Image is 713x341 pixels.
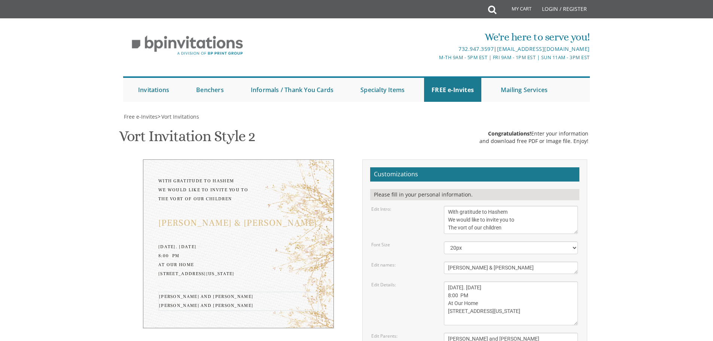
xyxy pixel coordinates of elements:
[158,177,319,204] div: With gratitude to Hashem We would like to invite you to The vort of our children
[123,30,252,61] img: BP Invitation Loft
[119,128,255,150] h1: Vort Invitation Style 2
[279,45,590,54] div: |
[371,241,390,248] label: Font Size
[161,113,199,120] a: Vort Invitations
[123,113,158,120] a: Free e-Invites
[279,30,590,45] div: We're here to serve you!
[370,167,579,182] h2: Customizations
[444,206,578,234] textarea: With gratitude to Hashem We would like to invite you to The vort of our children
[158,292,319,311] div: [PERSON_NAME] and [PERSON_NAME] [PERSON_NAME] and [PERSON_NAME]
[496,1,537,19] a: My Cart
[189,78,231,102] a: Benchers
[424,78,481,102] a: FREE e-Invites
[243,78,341,102] a: Informals / Thank You Cards
[131,78,177,102] a: Invitations
[493,78,555,102] a: Mailing Services
[458,45,494,52] a: 732.947.3597
[371,206,391,212] label: Edit Intro:
[444,262,578,274] textarea: [PERSON_NAME] & [PERSON_NAME]
[158,243,319,278] div: [DATE]. [DATE] 8:00 PM At Our Home [STREET_ADDRESS][US_STATE]
[124,113,158,120] span: Free e-Invites
[279,54,590,61] div: M-Th 9am - 5pm EST | Fri 9am - 1pm EST | Sun 11am - 3pm EST
[371,333,397,339] label: Edit Parents:
[370,189,579,200] div: Please fill in your personal information.
[479,130,588,137] div: Enter your information
[479,137,588,145] div: and download free PDF or Image file. Enjoy!
[158,219,319,228] div: [PERSON_NAME] & [PERSON_NAME]
[353,78,412,102] a: Specialty Items
[488,130,531,137] span: Congratulations!
[444,281,578,325] textarea: [DATE] Seven-thirty PM [PERSON_NAME][GEOGRAPHIC_DATA][PERSON_NAME] [STREET_ADDRESS][US_STATE]
[371,262,396,268] label: Edit names:
[497,45,590,52] a: [EMAIL_ADDRESS][DOMAIN_NAME]
[158,113,199,120] span: >
[371,281,396,288] label: Edit Details:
